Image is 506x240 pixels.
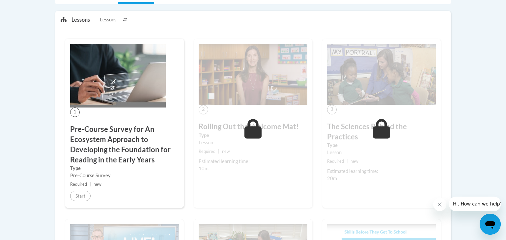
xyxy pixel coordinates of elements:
[199,139,307,146] div: Lesson
[70,108,80,117] span: 1
[94,182,101,187] span: new
[327,142,436,149] label: Type
[71,16,90,23] p: Lessons
[199,132,307,139] label: Type
[351,159,358,164] span: new
[327,105,337,114] span: 3
[327,44,436,105] img: Course Image
[327,168,436,175] div: Estimated learning time:
[199,149,215,154] span: Required
[199,105,208,114] span: 2
[70,182,87,187] span: Required
[449,197,501,211] iframe: Message from company
[327,176,337,181] span: 20m
[4,5,53,10] span: Hi. How can we help?
[100,16,116,23] span: Lessons
[480,214,501,235] iframe: Button to launch messaging window
[70,191,91,201] button: Start
[347,159,348,164] span: |
[199,166,209,171] span: 10m
[199,44,307,105] img: Course Image
[199,122,307,132] h3: Rolling Out the Welcome Mat!
[222,149,230,154] span: new
[327,122,436,142] h3: The Sciences Behind the Practices
[70,172,179,179] div: Pre-Course Survey
[70,44,166,108] img: Course Image
[218,149,219,154] span: |
[433,198,446,211] iframe: Close message
[70,124,179,165] h3: Pre-Course Survey for An Ecosystem Approach to Developing the Foundation for Reading in the Early...
[90,182,91,187] span: |
[327,159,344,164] span: Required
[70,165,179,172] label: Type
[327,149,436,156] div: Lesson
[199,158,307,165] div: Estimated learning time:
